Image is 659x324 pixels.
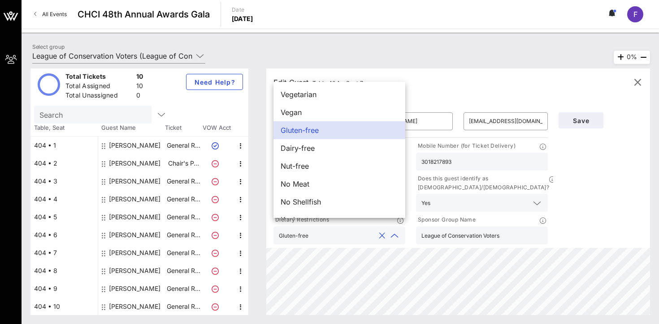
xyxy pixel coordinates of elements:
[109,208,160,226] div: Francesca Governali
[559,112,603,128] button: Save
[109,226,160,244] div: Leslie Hinkson
[165,190,201,208] p: General R…
[281,125,319,136] span: Gluten-free
[633,10,637,19] span: F
[30,190,98,208] div: 404 • 4
[30,298,98,315] div: 404 • 10
[379,231,385,240] button: clear icon
[312,80,364,86] span: Table 404 • Seat 7
[30,280,98,298] div: 404 • 9
[109,280,160,298] div: Keith Rushing
[232,5,253,14] p: Date
[165,226,201,244] p: General R…
[109,136,160,154] div: Fransiska Dale
[65,91,133,102] div: Total Unassigned
[165,136,201,154] p: General R…
[374,114,447,128] input: Last Name*
[30,124,98,132] span: Table, Seat
[30,226,98,244] div: 404 • 6
[78,8,210,21] span: CHCI 48th Annual Awards Gala
[232,14,253,23] p: [DATE]
[165,172,201,190] p: General R…
[416,215,476,225] p: Sponsor Group Name
[136,81,143,93] div: 10
[165,262,201,280] p: General R…
[627,6,643,22] div: F
[136,72,143,83] div: 10
[421,200,430,206] div: Yes
[165,154,201,172] p: Chair's P…
[469,114,542,128] input: Email*
[30,244,98,262] div: 404 • 7
[109,172,160,190] div: Matthew Davis
[29,7,72,21] a: All Events
[281,89,316,100] span: Vegetarian
[281,143,315,153] span: Dairy-free
[30,262,98,280] div: 404 • 8
[32,43,65,50] label: Select group
[30,136,98,154] div: 404 • 1
[30,172,98,190] div: 404 • 3
[201,124,232,132] span: VOW Acct
[42,11,67,17] span: All Events
[98,124,165,132] span: Guest Name
[165,298,201,315] p: General R…
[109,190,160,208] div: Lizzy Duncan
[109,154,160,172] div: Sara Chieffo
[281,214,304,225] span: Kosher
[281,179,309,189] span: No Meat
[109,298,160,315] div: Elena Gaona
[136,91,143,102] div: 0
[566,117,596,124] span: Save
[416,174,549,192] p: Does this guest identify as [DEMOGRAPHIC_DATA]/[DEMOGRAPHIC_DATA]?
[281,196,321,207] span: No Shellfish
[273,76,364,89] div: Edit Guest
[165,244,201,262] p: General R…
[416,194,548,212] div: Yes
[416,141,516,151] p: Mobile Number (for Ticket Delivery)
[165,280,201,298] p: General R…
[186,74,243,90] button: Need Help?
[109,262,160,280] div: Mika Hyer
[614,51,650,64] div: 0%
[165,124,201,132] span: Ticket
[281,107,302,118] span: Vegan
[194,78,235,86] span: Need Help?
[65,72,133,83] div: Total Tickets
[281,161,309,171] span: Nut-free
[30,154,98,172] div: 404 • 2
[273,215,329,225] p: Dietary Restrictions
[165,208,201,226] p: General R…
[279,233,308,239] div: Gluten-free
[30,208,98,226] div: 404 • 5
[109,244,160,262] div: Sebastian Suarez
[65,81,133,93] div: Total Assigned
